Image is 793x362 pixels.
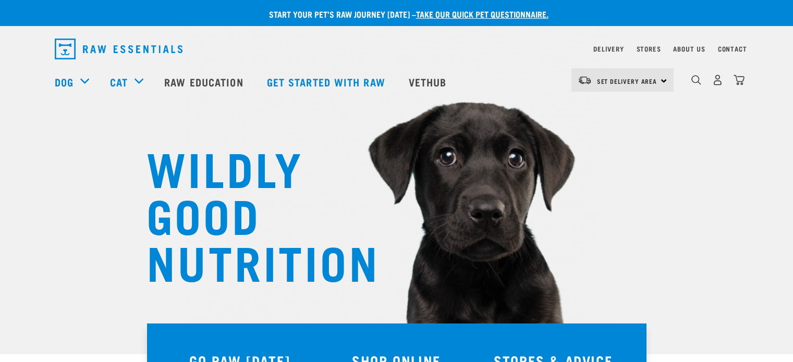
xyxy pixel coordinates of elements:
h1: WILDLY GOOD NUTRITION [147,143,355,284]
a: Get started with Raw [257,61,398,103]
a: Delivery [593,47,624,51]
a: Cat [110,74,128,90]
img: home-icon@2x.png [734,74,745,85]
a: Stores [637,47,661,51]
a: Raw Education [154,61,256,103]
a: Vethub [398,61,460,103]
img: van-moving.png [578,76,592,85]
a: Contact [718,47,747,51]
img: Raw Essentials Logo [55,39,182,59]
nav: dropdown navigation [46,34,747,64]
span: Set Delivery Area [597,79,657,83]
a: Dog [55,74,74,90]
img: user.png [712,74,723,85]
a: take our quick pet questionnaire. [416,11,548,16]
img: home-icon-1@2x.png [691,75,701,85]
a: About Us [673,47,705,51]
